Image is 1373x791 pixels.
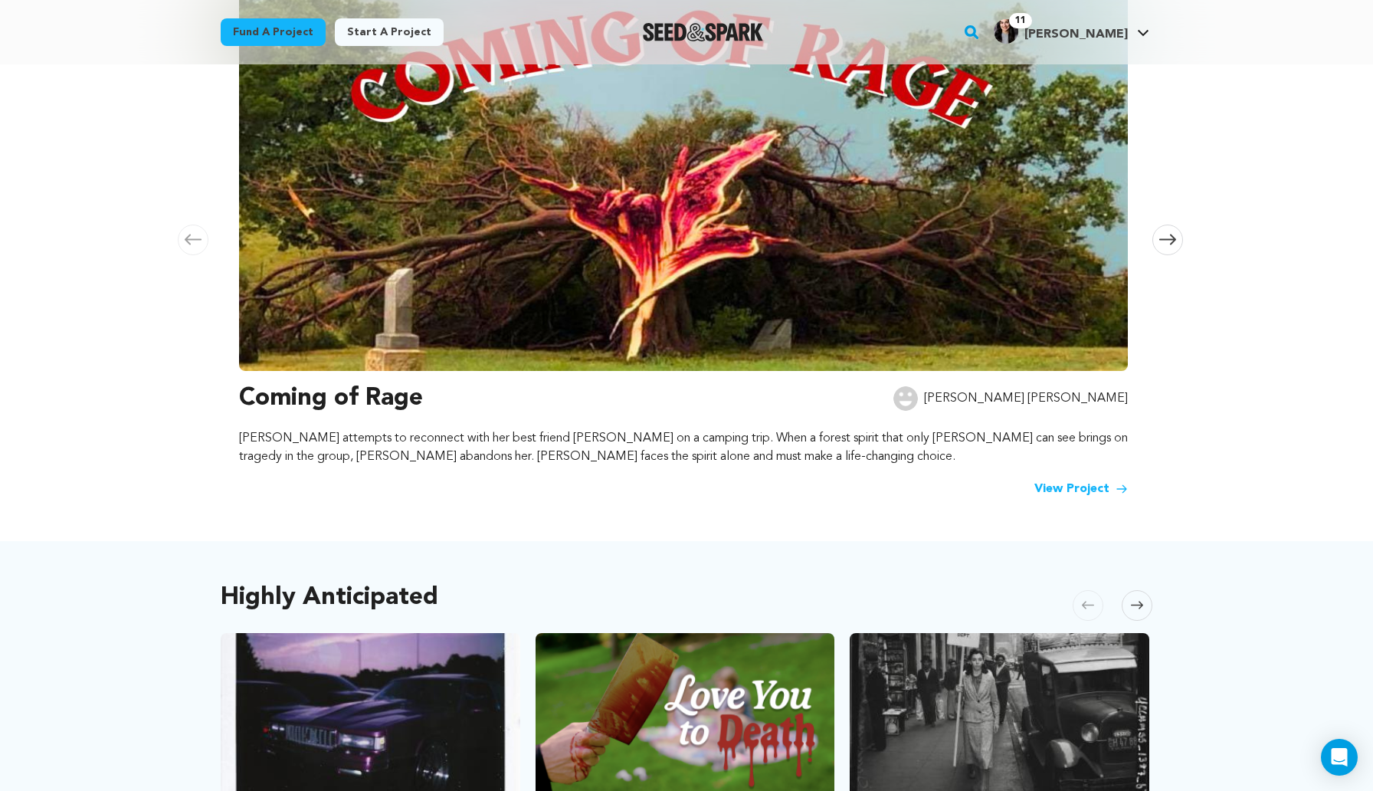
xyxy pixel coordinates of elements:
[893,386,918,411] img: user.png
[1024,28,1128,41] span: [PERSON_NAME]
[643,23,763,41] img: Seed&Spark Logo Dark Mode
[221,18,326,46] a: Fund a project
[335,18,444,46] a: Start a project
[994,19,1128,44] div: Noyes B.'s Profile
[991,16,1152,44] a: Noyes B.'s Profile
[221,587,438,609] h2: Highly Anticipated
[994,19,1018,44] img: 923525ef5214e063.jpg
[924,389,1128,408] p: [PERSON_NAME] [PERSON_NAME]
[1034,480,1128,498] a: View Project
[239,429,1128,466] p: [PERSON_NAME] attempts to reconnect with her best friend [PERSON_NAME] on a camping trip. When a ...
[991,16,1152,48] span: Noyes B.'s Profile
[1321,739,1358,776] div: Open Intercom Messenger
[1009,13,1032,28] span: 11
[239,380,423,417] h3: Coming of Rage
[643,23,763,41] a: Seed&Spark Homepage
